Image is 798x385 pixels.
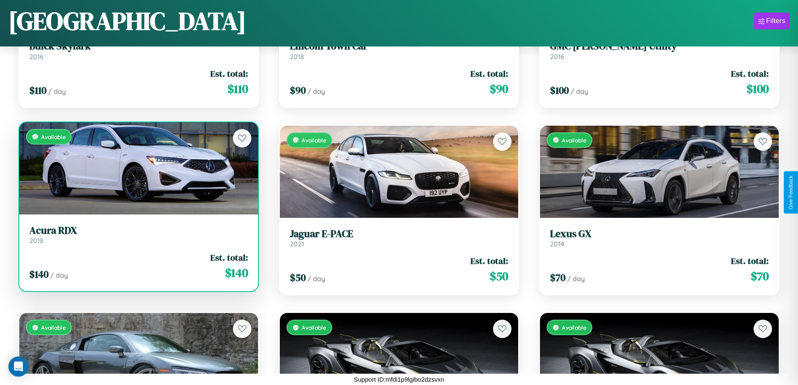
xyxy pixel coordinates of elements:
[29,40,248,52] h3: Buick Skylark
[307,87,325,96] span: / day
[29,267,49,281] span: $ 140
[41,133,66,140] span: Available
[550,40,769,61] a: GMC [PERSON_NAME] Utility2016
[550,52,564,61] span: 2016
[550,83,569,97] span: $ 100
[470,255,508,267] span: Est. total:
[746,80,769,97] span: $ 100
[788,176,794,209] div: Give Feedback
[29,225,248,237] h3: Acura RDX
[751,268,769,284] span: $ 70
[550,240,564,248] span: 2014
[210,251,248,264] span: Est. total:
[470,67,508,80] span: Est. total:
[227,80,248,97] span: $ 110
[29,52,44,61] span: 2016
[754,13,790,29] button: Filters
[29,83,46,97] span: $ 110
[290,83,306,97] span: $ 90
[225,264,248,281] span: $ 140
[41,324,66,331] span: Available
[550,271,566,284] span: $ 70
[50,271,68,279] span: / day
[290,271,306,284] span: $ 50
[302,324,326,331] span: Available
[29,225,248,245] a: Acura RDX2018
[731,67,769,80] span: Est. total:
[567,274,585,283] span: / day
[562,137,586,144] span: Available
[29,40,248,61] a: Buick Skylark2016
[290,228,509,248] a: Jaguar E-PACE2021
[490,80,508,97] span: $ 90
[307,274,325,283] span: / day
[29,236,44,245] span: 2018
[354,374,444,385] p: Support ID: mfdi1p9lgibo2dzsvxn
[550,228,769,240] h3: Lexus GX
[8,4,246,38] h1: [GEOGRAPHIC_DATA]
[302,137,326,144] span: Available
[290,40,509,61] a: Lincoln Town Car2018
[562,324,586,331] span: Available
[490,268,508,284] span: $ 50
[731,255,769,267] span: Est. total:
[290,52,304,61] span: 2018
[550,228,769,248] a: Lexus GX2014
[8,357,28,377] div: Open Intercom Messenger
[571,87,588,96] span: / day
[48,87,66,96] span: / day
[290,228,509,240] h3: Jaguar E-PACE
[550,40,769,52] h3: GMC [PERSON_NAME] Utility
[766,17,785,25] div: Filters
[290,240,304,248] span: 2021
[290,40,509,52] h3: Lincoln Town Car
[210,67,248,80] span: Est. total:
